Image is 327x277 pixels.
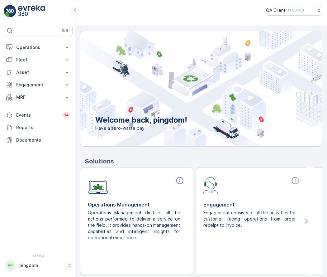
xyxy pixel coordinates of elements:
[16,137,70,143] p: Documents
[4,109,73,121] a: Events34
[4,41,73,54] button: Operations
[4,121,73,134] a: Reports
[19,262,64,269] p: pingdom
[4,54,73,66] button: Fleet
[16,57,60,63] p: Fleet
[85,157,322,166] p: Solutions
[4,79,73,91] button: Engagement
[16,44,60,51] p: Operations
[18,5,45,17] img: logo_light-DOdMpM7g.png
[62,28,68,33] p: ⌘B
[4,66,73,79] button: Asset
[5,260,15,270] div: PP
[16,112,59,118] p: Events
[64,113,69,118] p: 34
[4,5,16,17] img: logo
[203,210,296,228] p: Engagement consists of all the activities for customer facing operations from order receipt to in...
[266,7,286,13] p: QA Client
[288,8,304,13] p: ( +03:00 )
[16,124,70,131] p: Reports
[4,134,73,146] a: Documents
[88,176,108,194] img: module-icon
[203,176,218,194] img: module-icon
[88,201,185,208] p: Operations Management
[16,69,60,75] p: Asset
[95,125,187,131] span: Have a zero-waste day
[4,91,73,104] button: MRF
[266,5,322,16] button: QA Client(+03:00)
[4,254,73,258] span: v 1.49.3
[16,94,60,100] p: MRF
[16,82,60,88] p: Engagement
[95,115,187,125] p: Welcome back, pingdom!
[203,201,301,208] p: Engagement
[4,259,73,272] button: PPpingdom
[88,210,180,241] p: Operations Management digitises all the actions performed to deliver a service on the field. It p...
[52,31,322,146] img: city illustration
